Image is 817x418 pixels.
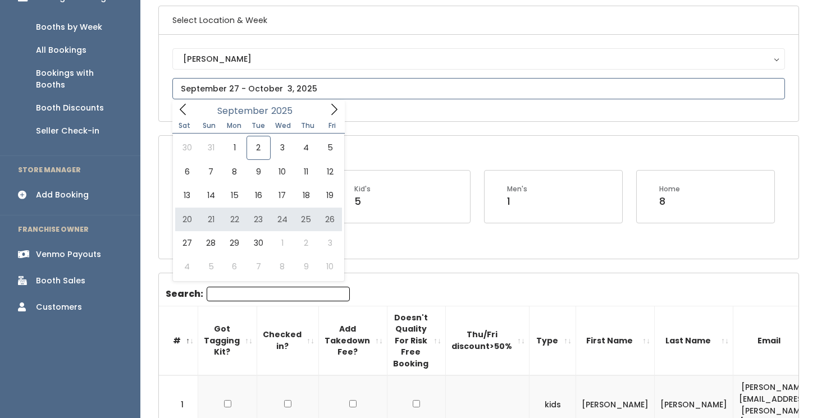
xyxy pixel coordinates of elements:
span: Thu [295,122,320,129]
th: Type: activate to sort column ascending [530,306,576,375]
span: September 4, 2025 [294,136,318,159]
div: Customers [36,301,82,313]
th: Add Takedown Fee?: activate to sort column ascending [319,306,387,375]
input: Year [268,104,302,118]
span: Sun [197,122,222,129]
span: September 2, 2025 [247,136,270,159]
span: September 14, 2025 [199,183,222,207]
span: September 7, 2025 [199,160,222,183]
span: September 25, 2025 [294,208,318,231]
span: September 24, 2025 [271,208,294,231]
span: September 10, 2025 [271,160,294,183]
th: Thu/Fri discount&gt;50%: activate to sort column ascending [446,306,530,375]
span: October 10, 2025 [318,255,341,278]
div: Home [659,184,680,194]
span: September 5, 2025 [318,136,341,159]
span: September 9, 2025 [247,160,270,183]
th: #: activate to sort column descending [159,306,198,375]
span: September 13, 2025 [175,183,199,207]
span: October 5, 2025 [199,255,222,278]
div: All Bookings [36,44,86,56]
span: October 2, 2025 [294,231,318,255]
span: August 31, 2025 [199,136,222,159]
span: September 27, 2025 [175,231,199,255]
span: Fri [320,122,345,129]
span: October 3, 2025 [318,231,341,255]
span: September 23, 2025 [247,208,270,231]
th: Got Tagging Kit?: activate to sort column ascending [198,306,257,375]
th: Doesn't Quality For Risk Free Booking : activate to sort column ascending [387,306,446,375]
div: Booths by Week [36,21,102,33]
div: Seller Check-in [36,125,99,137]
span: September 12, 2025 [318,160,341,183]
span: September 1, 2025 [223,136,247,159]
span: August 30, 2025 [175,136,199,159]
span: September 17, 2025 [271,183,294,207]
span: September 22, 2025 [223,208,247,231]
div: Kid's [354,184,371,194]
span: September 6, 2025 [175,160,199,183]
span: September 28, 2025 [199,231,222,255]
span: September 30, 2025 [247,231,270,255]
th: Checked in?: activate to sort column ascending [257,306,319,375]
div: 1 [507,194,527,209]
span: September 29, 2025 [223,231,247,255]
span: Tue [246,122,271,129]
span: September 15, 2025 [223,183,247,207]
input: September 27 - October 3, 2025 [172,78,785,99]
span: October 4, 2025 [175,255,199,278]
h6: Select Location & Week [159,6,798,35]
span: September 20, 2025 [175,208,199,231]
span: September 21, 2025 [199,208,222,231]
span: September 11, 2025 [294,160,318,183]
span: October 1, 2025 [271,231,294,255]
th: Email: activate to sort column ascending [733,306,816,375]
div: 8 [659,194,680,209]
div: Men's [507,184,527,194]
span: October 8, 2025 [271,255,294,278]
th: Last Name: activate to sort column ascending [655,306,733,375]
div: Venmo Payouts [36,249,101,260]
div: Booth Sales [36,275,85,287]
span: Wed [271,122,295,129]
span: September 26, 2025 [318,208,341,231]
div: Add Booking [36,189,89,201]
span: September 19, 2025 [318,183,341,207]
span: Mon [222,122,247,129]
span: September [217,107,268,116]
th: First Name: activate to sort column ascending [576,306,655,375]
button: [PERSON_NAME] [172,48,785,70]
span: October 7, 2025 [247,255,270,278]
div: Booth Discounts [36,102,104,114]
div: Bookings with Booths [36,67,122,91]
input: Search: [207,287,350,301]
span: September 3, 2025 [271,136,294,159]
span: September 18, 2025 [294,183,318,207]
span: Sat [172,122,197,129]
span: September 16, 2025 [247,183,270,207]
div: 5 [354,194,371,209]
div: [PERSON_NAME] [183,53,774,65]
span: October 6, 2025 [223,255,247,278]
label: Search: [166,287,350,301]
span: September 8, 2025 [223,160,247,183]
span: October 9, 2025 [294,255,318,278]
